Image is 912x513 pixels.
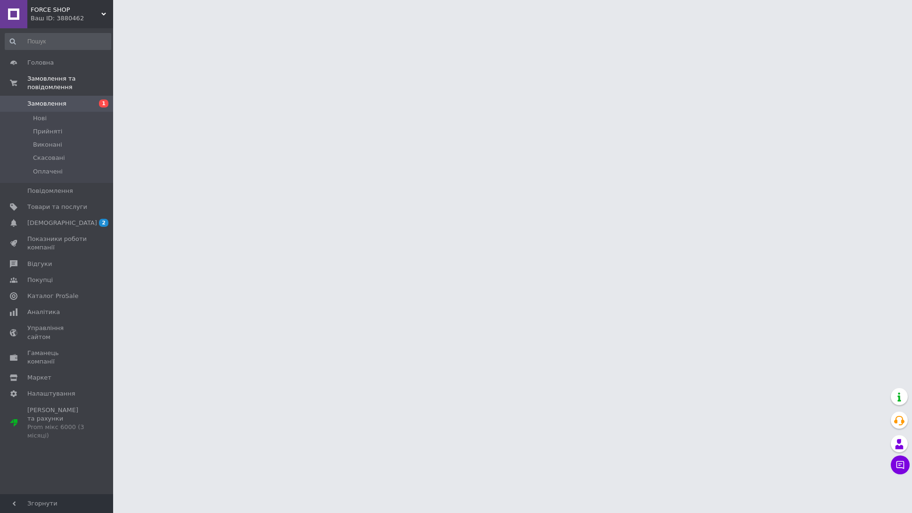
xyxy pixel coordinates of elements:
[27,292,78,300] span: Каталог ProSale
[31,6,101,14] span: FORCE SHOP
[891,455,910,474] button: Чат з покупцем
[27,308,60,316] span: Аналітика
[27,99,66,108] span: Замовлення
[33,127,62,136] span: Прийняті
[27,74,113,91] span: Замовлення та повідомлення
[27,423,87,440] div: Prom мікс 6000 (3 місяці)
[33,114,47,123] span: Нові
[33,141,62,149] span: Виконані
[99,219,108,227] span: 2
[27,389,75,398] span: Налаштування
[27,349,87,366] span: Гаманець компанії
[27,260,52,268] span: Відгуки
[5,33,111,50] input: Пошук
[27,276,53,284] span: Покупці
[33,167,63,176] span: Оплачені
[33,154,65,162] span: Скасовані
[27,373,51,382] span: Маркет
[31,14,113,23] div: Ваш ID: 3880462
[27,203,87,211] span: Товари та послуги
[27,58,54,67] span: Головна
[27,406,87,440] span: [PERSON_NAME] та рахунки
[27,187,73,195] span: Повідомлення
[27,324,87,341] span: Управління сайтом
[27,219,97,227] span: [DEMOGRAPHIC_DATA]
[99,99,108,108] span: 1
[27,235,87,252] span: Показники роботи компанії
